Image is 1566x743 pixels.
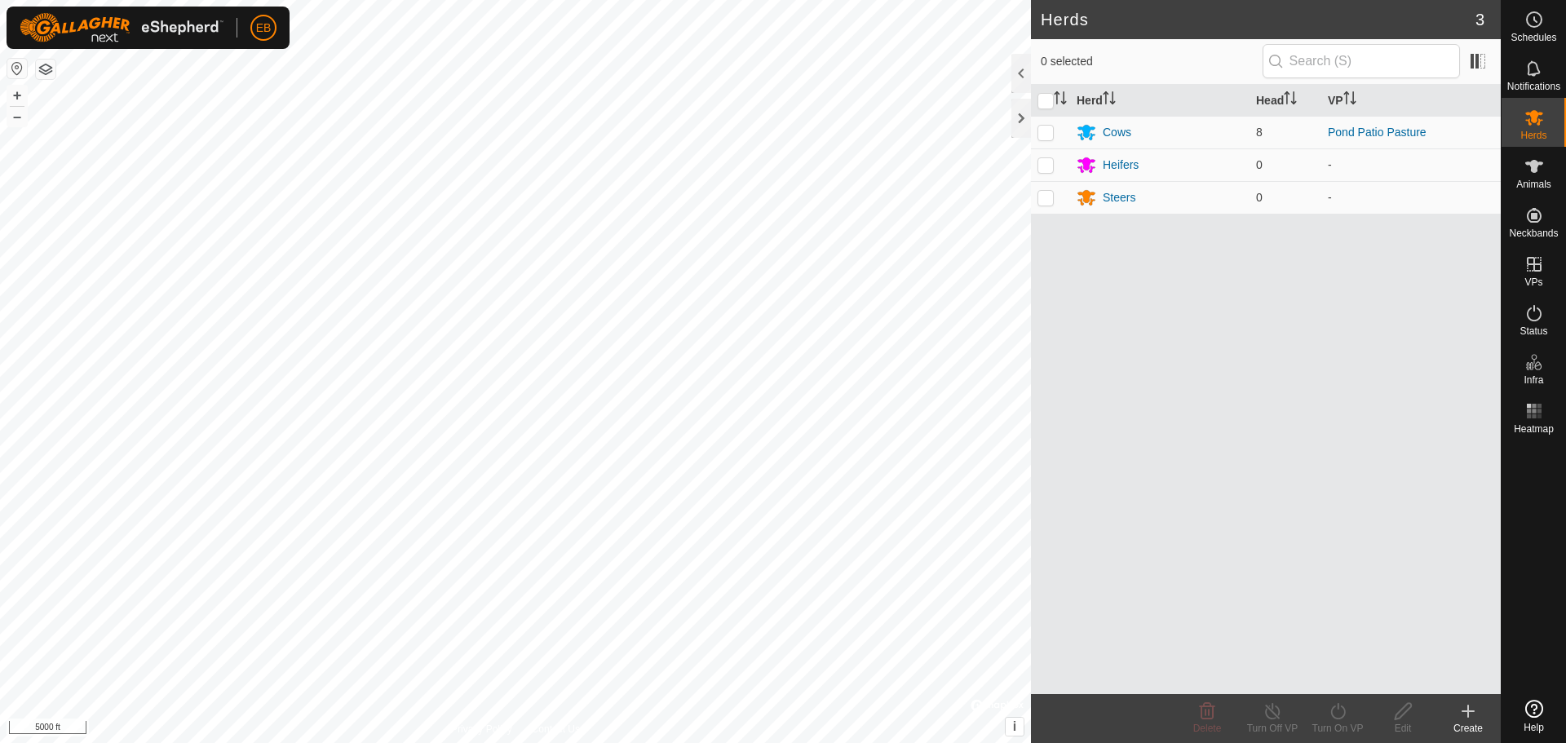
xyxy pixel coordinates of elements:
div: Turn Off VP [1240,721,1305,736]
button: – [7,107,27,126]
div: Cows [1103,124,1131,141]
button: Reset Map [7,59,27,78]
th: Head [1250,85,1321,117]
h2: Herds [1041,10,1475,29]
span: 0 selected [1041,53,1263,70]
p-sorticon: Activate to sort [1103,94,1116,107]
span: Herds [1520,130,1546,140]
div: Turn On VP [1305,721,1370,736]
span: Help [1524,723,1544,732]
span: 3 [1475,7,1484,32]
span: EB [256,20,272,37]
p-sorticon: Activate to sort [1054,94,1067,107]
a: Pond Patio Pasture [1328,126,1427,139]
a: Privacy Policy [451,722,512,736]
td: - [1321,181,1501,214]
span: 8 [1256,126,1263,139]
div: Steers [1103,189,1135,206]
button: i [1006,718,1024,736]
th: Herd [1070,85,1250,117]
div: Heifers [1103,157,1139,174]
p-sorticon: Activate to sort [1284,94,1297,107]
span: Notifications [1507,82,1560,91]
p-sorticon: Activate to sort [1343,94,1356,107]
a: Contact Us [532,722,580,736]
span: Animals [1516,179,1551,189]
span: i [1013,719,1016,733]
input: Search (S) [1263,44,1460,78]
img: Gallagher Logo [20,13,223,42]
div: Create [1435,721,1501,736]
div: Edit [1370,721,1435,736]
span: VPs [1524,277,1542,287]
span: Heatmap [1514,424,1554,434]
th: VP [1321,85,1501,117]
a: Help [1502,693,1566,739]
span: Status [1520,326,1547,336]
td: - [1321,148,1501,181]
span: Schedules [1511,33,1556,42]
button: Map Layers [36,60,55,79]
span: 0 [1256,191,1263,204]
span: Neckbands [1509,228,1558,238]
span: Infra [1524,375,1543,385]
button: + [7,86,27,105]
span: 0 [1256,158,1263,171]
span: Delete [1193,723,1222,734]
